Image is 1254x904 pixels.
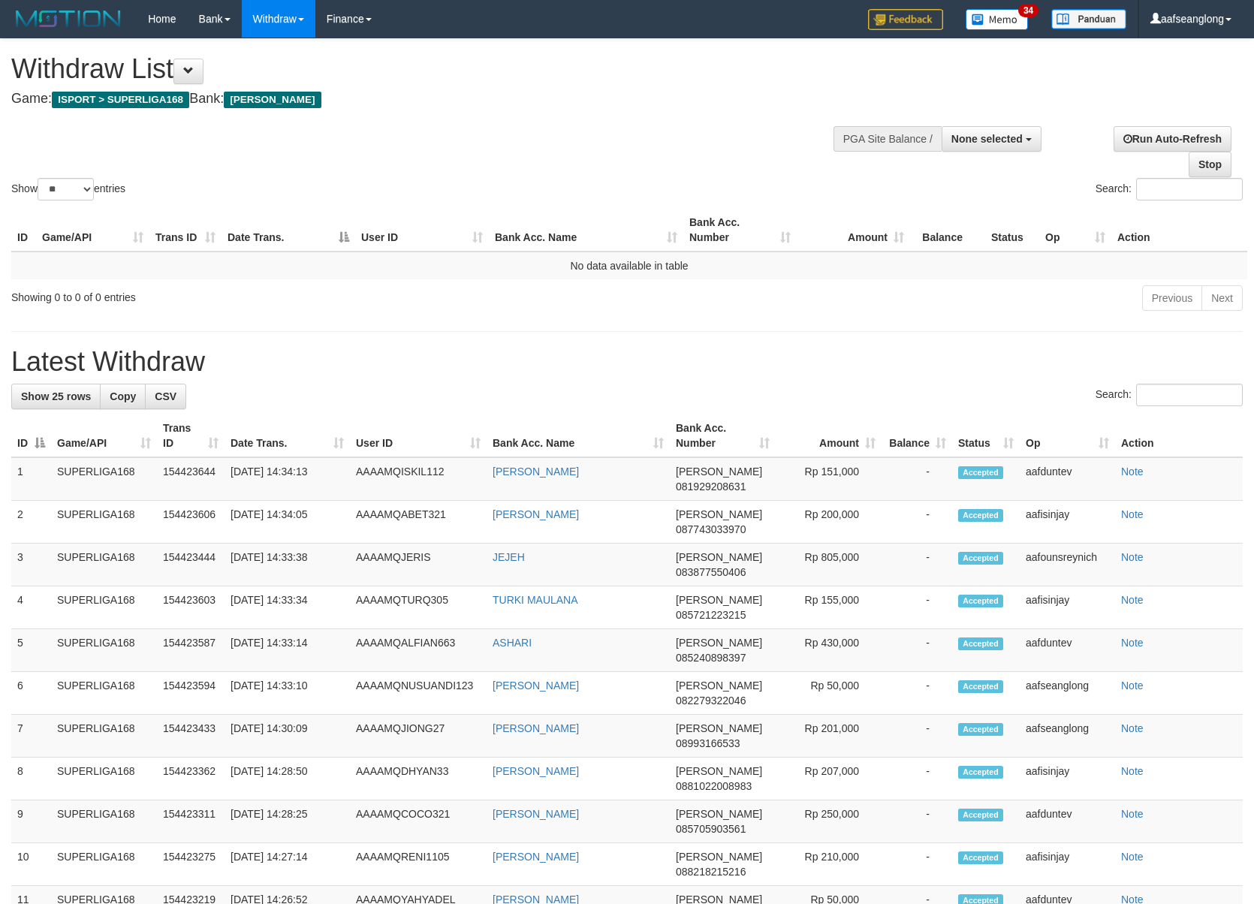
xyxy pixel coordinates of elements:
input: Search: [1136,384,1243,406]
td: Rp 201,000 [776,715,882,758]
td: [DATE] 14:33:14 [225,629,350,672]
th: Trans ID: activate to sort column ascending [149,209,222,252]
a: Note [1121,594,1144,606]
span: [PERSON_NAME] [224,92,321,108]
td: 6 [11,672,51,715]
td: [DATE] 14:30:09 [225,715,350,758]
th: Action [1111,209,1247,252]
a: Note [1121,466,1144,478]
td: Rp 430,000 [776,629,882,672]
a: [PERSON_NAME] [493,851,579,863]
button: None selected [942,126,1041,152]
td: aafduntev [1020,629,1115,672]
span: Copy 088218215216 to clipboard [676,866,746,878]
td: 154423606 [157,501,225,544]
th: Bank Acc. Number: activate to sort column ascending [683,209,797,252]
span: Accepted [958,509,1003,522]
span: [PERSON_NAME] [676,508,762,520]
td: AAAAMQJERIS [350,544,487,586]
a: Run Auto-Refresh [1114,126,1231,152]
a: [PERSON_NAME] [493,680,579,692]
td: 154423433 [157,715,225,758]
td: aafduntev [1020,800,1115,843]
label: Search: [1096,384,1243,406]
td: aafisinjay [1020,843,1115,886]
input: Search: [1136,178,1243,200]
div: PGA Site Balance / [833,126,942,152]
td: [DATE] 14:33:38 [225,544,350,586]
span: Accepted [958,552,1003,565]
span: ISPORT > SUPERLIGA168 [52,92,189,108]
td: Rp 207,000 [776,758,882,800]
td: - [882,672,952,715]
span: Accepted [958,680,1003,693]
th: Trans ID: activate to sort column ascending [157,414,225,457]
th: User ID: activate to sort column ascending [355,209,489,252]
span: [PERSON_NAME] [676,680,762,692]
a: Note [1121,551,1144,563]
span: [PERSON_NAME] [676,637,762,649]
td: aafisinjay [1020,501,1115,544]
td: aafduntev [1020,457,1115,501]
td: 8 [11,758,51,800]
td: [DATE] 14:28:25 [225,800,350,843]
td: [DATE] 14:33:34 [225,586,350,629]
a: JEJEH [493,551,525,563]
th: Action [1115,414,1243,457]
th: User ID: activate to sort column ascending [350,414,487,457]
td: Rp 155,000 [776,586,882,629]
a: Note [1121,508,1144,520]
span: Accepted [958,466,1003,479]
td: [DATE] 14:28:50 [225,758,350,800]
td: SUPERLIGA168 [51,672,157,715]
td: - [882,843,952,886]
th: Amount: activate to sort column ascending [776,414,882,457]
td: Rp 200,000 [776,501,882,544]
td: 154423444 [157,544,225,586]
span: Copy 085705903561 to clipboard [676,823,746,835]
td: Rp 805,000 [776,544,882,586]
td: 4 [11,586,51,629]
td: SUPERLIGA168 [51,501,157,544]
h4: Game: Bank: [11,92,821,107]
th: Status [985,209,1039,252]
td: - [882,715,952,758]
span: Accepted [958,766,1003,779]
a: Note [1121,851,1144,863]
img: Button%20Memo.svg [966,9,1029,30]
td: [DATE] 14:33:10 [225,672,350,715]
td: AAAAMQDHYAN33 [350,758,487,800]
td: AAAAMQNUSUANDI123 [350,672,487,715]
span: Accepted [958,723,1003,736]
td: Rp 50,000 [776,672,882,715]
td: AAAAMQALFIAN663 [350,629,487,672]
span: Copy [110,390,136,402]
span: [PERSON_NAME] [676,851,762,863]
td: - [882,800,952,843]
span: 34 [1018,4,1038,17]
th: Status: activate to sort column ascending [952,414,1020,457]
td: AAAAMQJIONG27 [350,715,487,758]
td: AAAAMQISKIL112 [350,457,487,501]
td: 10 [11,843,51,886]
div: Showing 0 to 0 of 0 entries [11,284,511,305]
td: 3 [11,544,51,586]
th: Amount: activate to sort column ascending [797,209,910,252]
a: ASHARI [493,637,532,649]
a: [PERSON_NAME] [493,765,579,777]
td: 154423594 [157,672,225,715]
td: - [882,586,952,629]
h1: Latest Withdraw [11,347,1243,377]
th: ID: activate to sort column descending [11,414,51,457]
td: Rp 250,000 [776,800,882,843]
th: Game/API: activate to sort column ascending [51,414,157,457]
td: SUPERLIGA168 [51,629,157,672]
a: Note [1121,808,1144,820]
td: 154423311 [157,800,225,843]
span: Copy 083877550406 to clipboard [676,566,746,578]
td: [DATE] 14:34:13 [225,457,350,501]
span: Accepted [958,595,1003,607]
a: Note [1121,680,1144,692]
span: Copy 0881022008983 to clipboard [676,780,752,792]
span: [PERSON_NAME] [676,808,762,820]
